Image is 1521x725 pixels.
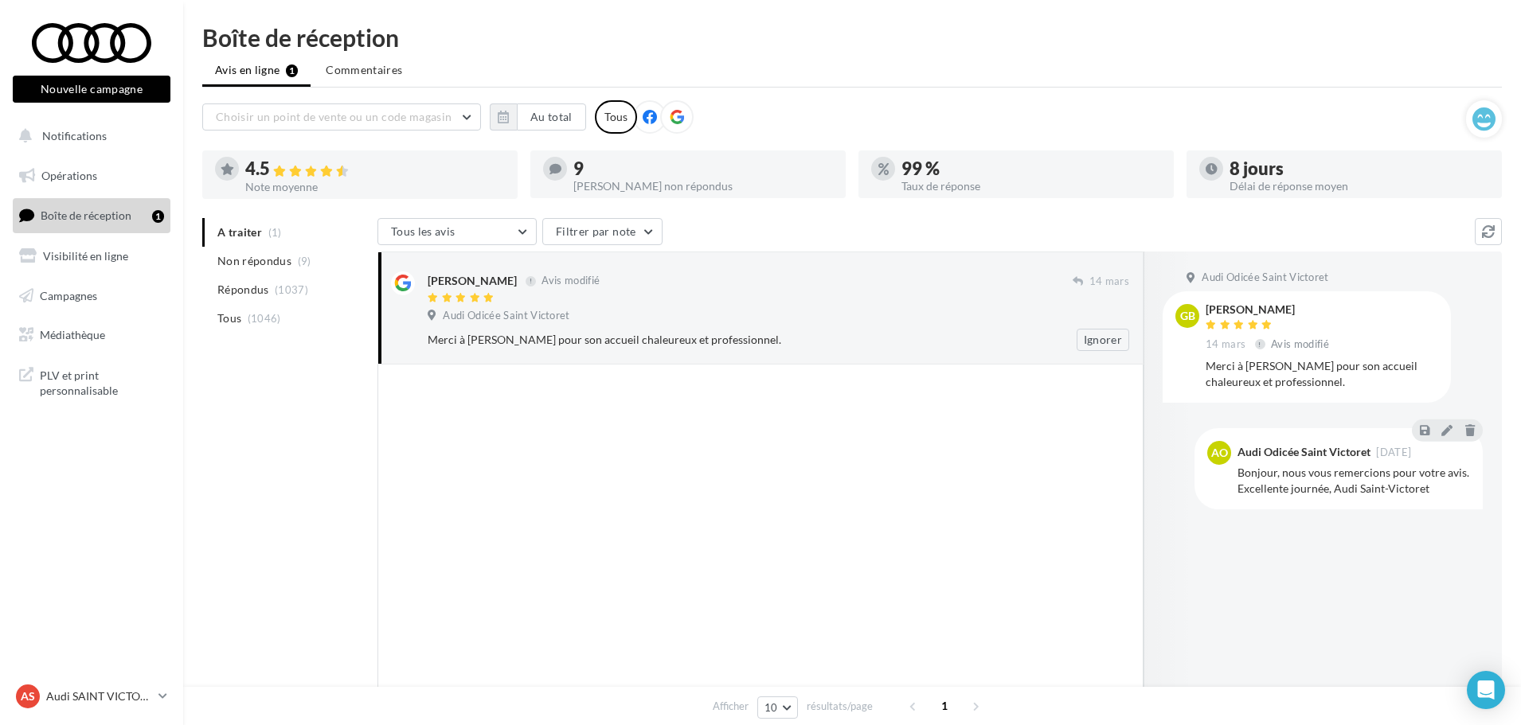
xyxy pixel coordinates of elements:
[41,169,97,182] span: Opérations
[298,255,311,267] span: (9)
[1206,358,1438,390] div: Merci à [PERSON_NAME] pour son accueil chaleureux et professionnel.
[217,253,291,269] span: Non répondus
[245,181,505,193] div: Note moyenne
[1467,671,1505,709] div: Open Intercom Messenger
[217,282,269,298] span: Répondus
[807,699,873,714] span: résultats/page
[490,103,586,131] button: Au total
[40,288,97,302] span: Campagnes
[1238,446,1370,458] div: Audi Odicée Saint Victoret
[275,283,308,296] span: (1037)
[1230,160,1489,177] div: 8 jours
[202,103,481,131] button: Choisir un point de vente ou un code magasin
[1202,271,1328,285] span: Audi Odicée Saint Victoret
[13,76,170,103] button: Nouvelle campagne
[10,358,174,405] a: PLV et print personnalisable
[542,275,600,287] span: Avis modifié
[713,699,749,714] span: Afficher
[10,119,167,153] button: Notifications
[428,332,1026,348] div: Merci à [PERSON_NAME] pour son accueil chaleureux et professionnel.
[764,701,778,714] span: 10
[1271,337,1329,350] span: Avis modifié
[1376,447,1411,458] span: [DATE]
[10,318,174,352] a: Médiathèque
[757,696,798,719] button: 10
[245,160,505,178] div: 4.5
[1206,337,1245,352] span: 14 mars
[428,273,517,289] div: [PERSON_NAME]
[1180,308,1195,324] span: gb
[443,309,569,323] span: Audi Odicée Saint Victoret
[542,218,663,245] button: Filtrer par note
[216,110,452,123] span: Choisir un point de vente ou un code magasin
[46,688,152,704] p: Audi SAINT VICTORET
[573,160,833,177] div: 9
[1206,304,1332,315] div: [PERSON_NAME]
[10,279,174,313] a: Campagnes
[326,62,402,78] span: Commentaires
[248,312,281,325] span: (1046)
[1211,445,1228,461] span: AO
[517,103,586,131] button: Au total
[10,159,174,193] a: Opérations
[202,25,1502,49] div: Boîte de réception
[901,181,1161,192] div: Taux de réponse
[40,328,105,341] span: Médiathèque
[573,181,833,192] div: [PERSON_NAME] non répondus
[1089,275,1129,289] span: 14 mars
[21,688,35,704] span: AS
[1077,329,1129,351] button: Ignorer
[13,681,170,711] a: AS Audi SAINT VICTORET
[217,310,241,326] span: Tous
[595,100,637,134] div: Tous
[1230,181,1489,192] div: Délai de réponse moyen
[10,198,174,232] a: Boîte de réception1
[932,693,957,719] span: 1
[901,160,1161,177] div: 99 %
[377,218,537,245] button: Tous les avis
[40,364,164,399] span: PLV et print personnalisable
[42,129,107,142] span: Notifications
[41,209,131,222] span: Boîte de réception
[43,249,128,263] span: Visibilité en ligne
[1238,465,1470,497] div: Bonjour, nous vous remercions pour votre avis. Excellente journée, Audi Saint-Victoret
[152,210,164,223] div: 1
[10,240,174,273] a: Visibilité en ligne
[391,224,456,238] span: Tous les avis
